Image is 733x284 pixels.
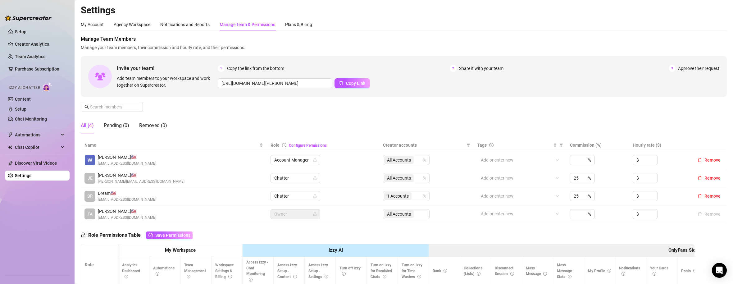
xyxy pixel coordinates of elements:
a: Purchase Subscription [15,64,65,74]
a: Team Analytics [15,54,45,59]
span: Tags [477,142,487,149]
span: 2 [450,65,457,72]
span: Chatter [274,191,316,201]
div: Removed (0) [139,122,167,129]
span: info-circle [608,269,611,273]
span: 1 Accounts [387,193,409,199]
span: info-circle [444,269,447,273]
span: info-circle [568,275,571,278]
span: question-circle [489,143,494,147]
span: All Accounts [387,175,411,181]
span: Access Izzy Setup - Settings [308,263,328,279]
span: Workspace Settings & Billing [215,263,234,279]
span: filter [465,140,471,150]
span: Remove [704,176,721,181]
span: Mass Message Stats [557,263,572,279]
span: Remove [704,194,721,199]
span: All Accounts [384,156,414,164]
span: Copy Link [346,81,365,86]
span: filter [558,140,564,150]
span: info-circle [228,275,232,278]
span: Automations [15,130,59,140]
span: FA [88,211,93,218]
span: info-circle [342,272,346,276]
span: Account Manager [274,155,316,165]
span: lock [313,194,317,198]
span: info-circle [653,272,656,276]
th: Hourly rate ($) [629,139,691,151]
span: [EMAIL_ADDRESS][DOMAIN_NAME] [98,197,156,203]
input: Search members [90,103,134,110]
span: Posts [681,269,697,273]
span: Creator accounts [383,142,464,149]
a: Settings [15,173,31,178]
div: My Account [81,21,104,28]
span: JE [88,175,93,181]
span: Turn off Izzy [339,266,361,276]
span: filter [559,143,563,147]
img: William Daigle [85,155,95,165]
span: Owner [274,209,316,219]
span: info-circle [510,272,514,276]
span: DR [87,193,93,199]
th: Commission (%) [566,139,629,151]
span: Chatter [274,173,316,183]
span: Your Cards [650,266,668,276]
button: Remove [695,210,723,218]
a: Chat Monitoring [15,117,47,121]
img: Chat Copilot [8,145,12,149]
div: Agency Workspace [114,21,150,28]
h5: Role Permissions Table [81,231,193,239]
div: Notifications and Reports [160,21,210,28]
div: Manage Team & Permissions [220,21,275,28]
a: Configure Permissions [289,143,327,148]
button: Save Permissions [146,231,193,239]
span: info-circle [383,275,386,278]
span: My Profile [588,269,611,273]
span: All Accounts [387,157,411,163]
div: Plans & Billing [285,21,312,28]
button: Remove [695,174,723,182]
span: delete [698,158,702,162]
span: [PERSON_NAME] 🇺🇸 [98,172,184,179]
a: Discover Viral Videos [15,161,57,166]
span: Turn on Izzy for Escalated Chats [371,263,392,279]
span: Remove [704,158,721,163]
span: All Accounts [384,174,414,182]
span: 1 [218,65,225,72]
span: lock [313,176,317,180]
span: Access Izzy Setup - Content [277,263,297,279]
strong: Izzy AI [329,247,343,253]
span: Role [271,143,280,148]
span: 1 Accounts [384,192,412,200]
span: info-circle [325,275,328,278]
span: Share it with your team [459,65,503,72]
button: Remove [695,192,723,200]
span: info-circle [693,269,697,273]
div: All (4) [81,122,94,129]
span: search [84,105,89,109]
h2: Settings [81,4,727,16]
span: Turn on Izzy for Time Wasters [402,263,422,279]
span: Collections (Lists) [464,266,482,276]
span: Automations [153,266,175,276]
a: Setup [15,107,26,112]
span: filter [467,143,470,147]
span: info-circle [543,272,547,276]
span: delete [698,194,702,198]
span: Izzy AI Chatter [9,85,40,91]
span: Invite your team! [117,64,218,72]
span: thunderbolt [8,132,13,137]
span: copy [339,81,344,85]
span: team [422,194,426,198]
span: team [422,158,426,162]
span: info-circle [477,272,480,276]
span: [PERSON_NAME] 🇺🇸 [98,154,156,161]
a: Creator Analytics [15,39,65,49]
a: Content [15,97,31,102]
span: Approve their request [678,65,719,72]
span: Manage your team members, their commission and hourly rate, and their permissions. [81,44,727,51]
span: lock [313,158,317,162]
span: info-circle [125,275,128,278]
span: Dream 🇺🇸 [98,190,156,197]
